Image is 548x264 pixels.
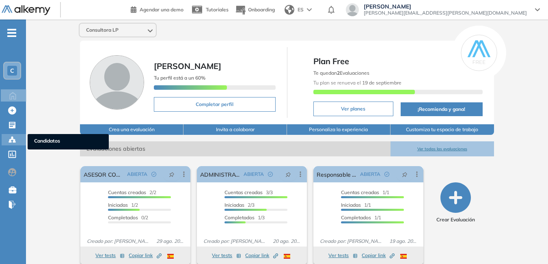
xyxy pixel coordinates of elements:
span: ABIERTA [360,171,380,178]
span: Creado por: [PERSON_NAME] [200,238,270,245]
span: ABIERTA [244,171,264,178]
span: ABIERTA [127,171,147,178]
span: [PERSON_NAME][EMAIL_ADDRESS][PERSON_NAME][DOMAIN_NAME] [364,10,527,16]
span: 0/2 [108,214,148,221]
span: Creado por: [PERSON_NAME] [84,238,153,245]
span: Copiar link [245,252,278,259]
a: ADMINISTRATIVO CONTABLE [200,166,240,182]
button: Ver tests [328,251,358,260]
button: Crear Evaluación [436,182,475,223]
span: Copiar link [362,252,395,259]
span: pushpin [169,171,175,177]
span: [PERSON_NAME] [364,3,527,10]
span: Tutoriales [206,6,229,13]
span: check-circle [384,172,389,177]
span: Candidatos [34,137,102,146]
span: Tu plan se renueva el [313,80,401,86]
button: pushpin [163,168,181,181]
span: 20 ago. 2025 [270,238,304,245]
span: 2/2 [108,189,156,195]
button: pushpin [396,168,414,181]
span: Iniciadas [108,202,128,208]
button: Ver tests [212,251,241,260]
span: 1/3 [224,214,265,221]
button: Completar perfil [154,97,275,112]
span: Completados [341,214,371,221]
button: Crea una evaluación [80,124,183,135]
span: [PERSON_NAME] [154,61,221,71]
span: Tu perfil está a un 60% [154,75,205,81]
span: 1/2 [108,202,138,208]
span: Completados [108,214,138,221]
button: Ver tests [95,251,125,260]
button: Copiar link [245,251,278,260]
img: ESP [400,254,407,259]
span: Onboarding [248,6,275,13]
img: ESP [167,254,174,259]
span: Evaluaciones abiertas [80,141,390,156]
span: 1/1 [341,189,389,195]
button: Onboarding [235,1,275,19]
span: 19 ago. 2025 [386,238,420,245]
button: Copiar link [362,251,395,260]
span: 2/3 [224,202,255,208]
b: 19 de septiembre [361,80,401,86]
a: Agendar una demo [131,4,183,14]
a: Responsable de Calidad de Molino [317,166,357,182]
span: 1/1 [341,214,381,221]
span: ES [298,6,304,13]
img: ESP [284,254,290,259]
img: Logo [2,5,50,15]
button: Personaliza la experiencia [287,124,391,135]
span: Te quedan Evaluaciones [313,70,369,76]
span: Cuentas creadas [108,189,146,195]
span: Plan Free [313,55,483,67]
span: Crear Evaluación [436,216,475,223]
span: 29 ago. 2025 [153,238,187,245]
span: Consultora LP [86,27,119,33]
span: Completados [224,214,255,221]
span: pushpin [285,171,291,177]
span: Cuentas creadas [341,189,379,195]
span: 3/3 [224,189,273,195]
button: Customiza tu espacio de trabajo [391,124,494,135]
button: Invita a colaborar [183,124,287,135]
button: Ver todas las evaluaciones [391,141,494,156]
button: pushpin [279,168,297,181]
span: Iniciadas [224,202,244,208]
span: pushpin [402,171,408,177]
span: Iniciadas [341,202,361,208]
span: C [10,67,14,74]
a: ASESOR COMERCIAL [84,166,124,182]
img: Foto de perfil [90,55,144,110]
span: check-circle [151,172,156,177]
img: arrow [307,8,312,11]
span: 1/1 [341,202,371,208]
b: 2 [337,70,340,76]
span: Copiar link [129,252,162,259]
span: Cuentas creadas [224,189,263,195]
span: Creado por: [PERSON_NAME] [317,238,386,245]
img: world [285,5,294,15]
button: Copiar link [129,251,162,260]
i: - [7,32,16,34]
button: ¡Recomienda y gana! [401,102,482,116]
span: Agendar una demo [140,6,183,13]
span: check-circle [268,172,273,177]
button: Ver planes [313,102,394,116]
